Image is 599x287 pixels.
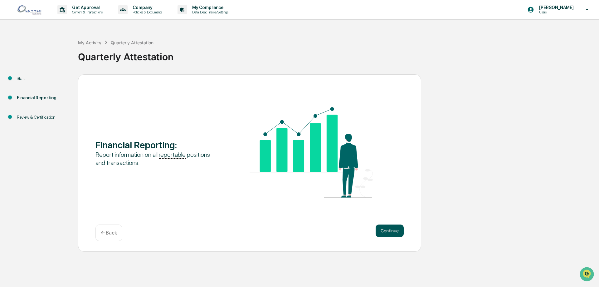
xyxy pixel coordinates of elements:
div: Start [17,75,68,82]
div: Report information on all positions and transactions. [95,151,219,167]
div: 🔎 [6,91,11,96]
p: ← Back [101,230,117,236]
p: Content & Transactions [67,10,106,14]
span: Preclearance [12,79,40,85]
div: Financial Reporting : [95,139,219,151]
p: Policies & Documents [128,10,165,14]
button: Start new chat [106,50,114,57]
div: Quarterly Attestation [78,46,596,62]
img: logo [15,3,45,16]
span: Attestations [51,79,77,85]
div: We're available if you need us! [21,54,79,59]
img: Financial Reporting [250,107,373,198]
a: 🖐️Preclearance [4,76,43,87]
p: My Compliance [187,5,231,10]
div: 🗄️ [45,79,50,84]
div: Start new chat [21,48,102,54]
p: Get Approval [67,5,106,10]
div: Financial Reporting [17,95,68,101]
a: 🗄️Attestations [43,76,80,87]
p: Data, Deadlines & Settings [187,10,231,14]
p: How can we help? [6,13,114,23]
u: reportable [159,151,186,159]
iframe: Open customer support [579,266,596,283]
span: Pylon [62,106,75,111]
span: Data Lookup [12,91,39,97]
a: Powered byPylon [44,106,75,111]
div: Review & Certification [17,114,68,121]
p: Users [534,10,577,14]
p: [PERSON_NAME] [534,5,577,10]
div: Quarterly Attestation [111,40,153,45]
div: 🖐️ [6,79,11,84]
button: Continue [376,225,404,237]
div: My Activity [78,40,101,45]
a: 🔎Data Lookup [4,88,42,99]
img: 1746055101610-c473b297-6a78-478c-a979-82029cc54cd1 [6,48,17,59]
p: Company [128,5,165,10]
